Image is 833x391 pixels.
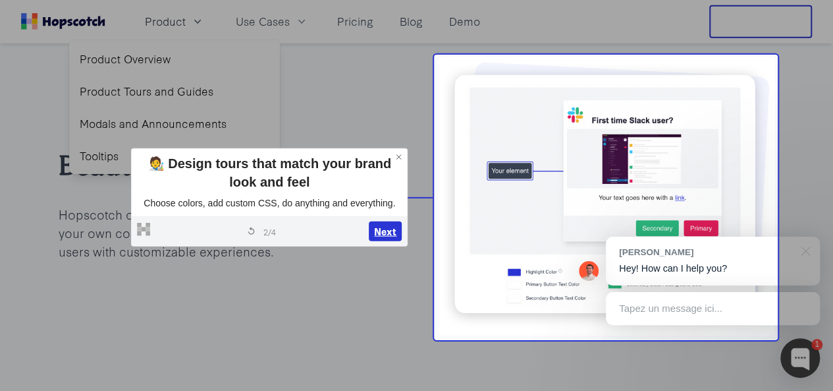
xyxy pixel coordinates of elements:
a: Demo [444,11,485,32]
a: Modals and Announcements [74,110,275,137]
div: 1 [811,339,822,350]
img: on brand onboarding tour experiences with hopscotch [438,57,775,336]
span: 2 / 4 [263,225,276,237]
div: Tapez un message ici... [606,292,820,325]
a: Pricing [332,11,379,32]
img: Mark Spera [579,261,599,281]
button: Next [369,222,402,241]
h2: Beautiful designs [59,148,396,184]
p: Hopscotch onboarding widgets look like your brand. Use your own colors, images, buttons, and more... [59,205,396,260]
p: Choose colors, add custom CSS, do anything and everything. [137,196,402,211]
button: Free Trial [709,5,812,38]
a: Tooltips [74,142,275,169]
button: Product [137,11,212,32]
a: Home [21,13,105,30]
a: Blog [394,11,428,32]
div: 🧑‍🎨 Design tours that match your brand look and feel [137,154,402,191]
button: Use Cases [228,11,316,32]
a: Product Overview [74,45,275,73]
span: Product [145,13,186,30]
span: Use Cases [236,13,290,30]
p: Hey! How can I help you? [619,262,807,276]
a: Product Tours and Guides [74,78,275,105]
div: [PERSON_NAME] [619,246,793,258]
